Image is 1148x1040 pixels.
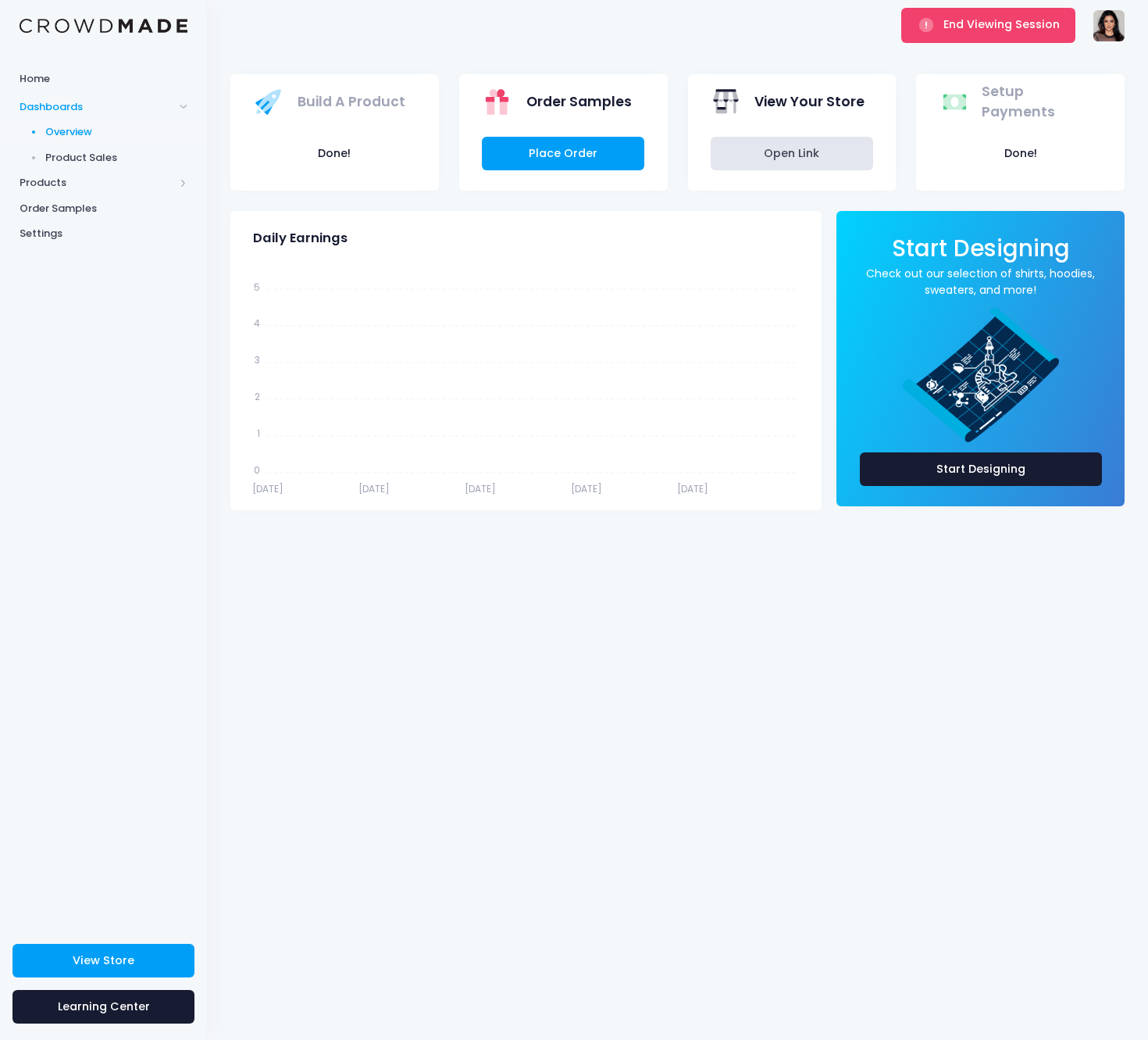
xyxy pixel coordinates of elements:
span: Home [20,71,187,87]
tspan: [DATE] [252,482,283,495]
button: Done! [939,137,1102,170]
span: End Viewing Session [943,16,1060,32]
span: View Your Store [754,91,865,112]
span: Dashboards [20,99,174,115]
span: Overview [45,124,188,140]
button: End Viewing Session [901,8,1075,42]
img: Logo [20,19,187,34]
a: Check out our selection of shirts, hoodies, sweaters, and more! [860,266,1102,298]
span: Learning Center [58,999,150,1014]
tspan: [DATE] [358,482,390,495]
span: Start Designing [892,232,1070,264]
span: View Store [73,952,134,968]
a: Open Link [711,137,873,170]
span: Settings [20,226,187,241]
tspan: 4 [254,316,260,330]
tspan: 2 [255,390,260,403]
a: View Store [12,944,194,977]
span: Products [20,175,174,191]
tspan: 5 [254,280,260,293]
img: User [1093,10,1125,41]
button: Done! [253,137,415,170]
tspan: 0 [254,463,260,477]
span: Setup Payments [982,81,1096,123]
a: Place Order [482,137,644,170]
tspan: 3 [255,353,260,366]
span: Build A Product [298,91,405,112]
tspan: 1 [257,427,260,440]
span: Order Samples [20,201,187,216]
tspan: [DATE] [571,482,602,495]
span: Order Samples [526,91,632,112]
a: Start Designing [860,452,1102,486]
a: Learning Center [12,990,194,1024]
tspan: [DATE] [465,482,496,495]
span: Daily Earnings [253,231,348,246]
tspan: [DATE] [677,482,708,495]
a: Start Designing [892,245,1070,260]
span: Product Sales [45,150,188,166]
